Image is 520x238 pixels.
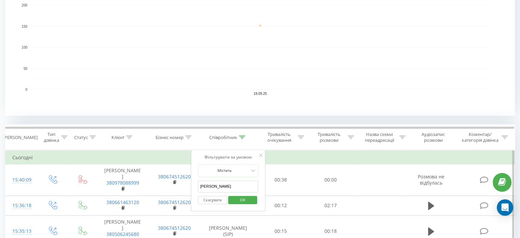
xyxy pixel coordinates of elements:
[254,92,267,96] text: 19.09.25
[43,131,59,143] div: Тип дзвінка
[198,180,258,192] input: Введіть значення
[22,3,27,7] text: 200
[12,173,30,187] div: 15:40:09
[106,231,139,237] a: 380506245680
[22,25,27,28] text: 150
[158,199,191,205] a: 380674512620
[312,131,346,143] div: Тривалість розмови
[497,199,513,216] div: Open Intercom Messenger
[158,225,191,231] a: 380674512620
[12,225,30,238] div: 15:35:13
[158,173,191,180] a: 380674512620
[74,135,88,140] div: Статус
[362,131,398,143] div: Назва схеми переадресації
[418,173,444,186] span: Розмова не відбулась
[111,135,124,140] div: Клієнт
[24,67,28,71] text: 50
[460,131,500,143] div: Коментар/категорія дзвінка
[256,196,306,215] td: 00:12
[156,135,184,140] div: Бізнес номер
[233,195,252,205] span: OK
[413,131,453,143] div: Аудіозапис розмови
[198,154,258,161] div: Фільтрувати за умовою
[198,196,227,204] button: Скасувати
[256,164,306,196] td: 00:38
[12,199,30,212] div: 15:36:18
[25,88,27,91] text: 0
[209,135,237,140] div: Співробітник
[106,199,139,205] a: 380661463120
[3,135,38,140] div: [PERSON_NAME]
[97,164,148,196] td: [PERSON_NAME]
[306,196,355,215] td: 02:17
[22,46,27,49] text: 100
[228,196,257,204] button: OK
[5,151,515,164] td: Сьогодні
[106,179,139,186] a: 380978088999
[262,131,296,143] div: Тривалість очікування
[306,164,355,196] td: 00:00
